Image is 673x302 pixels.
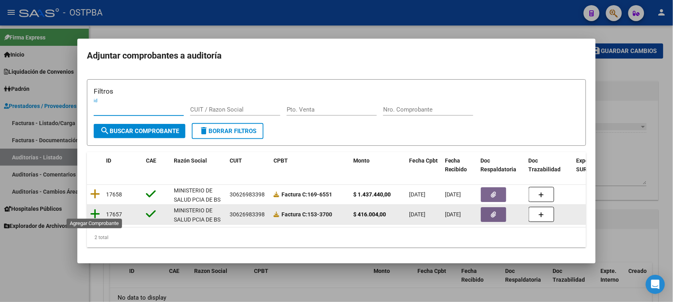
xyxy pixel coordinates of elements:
span: CPBT [274,157,288,164]
span: Fecha Recibido [445,157,467,173]
span: [DATE] [409,211,425,218]
h3: Filtros [94,86,579,96]
datatable-header-cell: Fecha Recibido [442,152,478,178]
div: MINISTERIO DE SALUD PCIA DE BS AS [174,206,223,233]
span: 17657 [106,211,122,218]
datatable-header-cell: CPBT [270,152,350,178]
span: Doc Respaldatoria [481,157,517,173]
span: Factura C: [281,191,307,198]
span: CAE [146,157,156,164]
strong: 153-3700 [281,211,332,218]
span: [DATE] [445,191,461,198]
span: Razón Social [174,157,207,164]
div: Open Intercom Messenger [646,275,665,294]
datatable-header-cell: Expediente SUR Asociado [573,152,617,178]
h2: Adjuntar comprobantes a auditoría [87,48,586,63]
datatable-header-cell: CUIT [226,152,270,178]
span: CUIT [230,157,242,164]
button: Borrar Filtros [192,123,264,139]
span: Monto [353,157,370,164]
div: MINISTERIO DE SALUD PCIA DE BS AS [174,186,223,213]
span: Fecha Cpbt [409,157,438,164]
datatable-header-cell: ID [103,152,143,178]
span: 30626983398 [230,191,265,198]
span: Doc Trazabilidad [529,157,561,173]
mat-icon: search [100,126,110,135]
span: [DATE] [445,211,461,218]
datatable-header-cell: Doc Respaldatoria [478,152,525,178]
span: ID [106,157,111,164]
strong: $ 416.004,00 [353,211,386,218]
span: 17658 [106,191,122,198]
button: Buscar Comprobante [94,124,185,138]
div: 2 total [87,227,586,247]
datatable-header-cell: Monto [350,152,406,178]
span: Expediente SUR Asociado [577,157,612,173]
datatable-header-cell: Razón Social [171,152,226,178]
datatable-header-cell: CAE [143,152,171,178]
strong: $ 1.437.440,00 [353,191,391,198]
span: 30626983398 [230,211,265,218]
span: [DATE] [409,191,425,198]
span: Buscar Comprobante [100,127,179,135]
span: Factura C: [281,211,307,218]
span: Borrar Filtros [199,127,256,135]
strong: 169-6551 [281,191,332,198]
datatable-header-cell: Fecha Cpbt [406,152,442,178]
datatable-header-cell: Doc Trazabilidad [525,152,573,178]
mat-icon: delete [199,126,209,135]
